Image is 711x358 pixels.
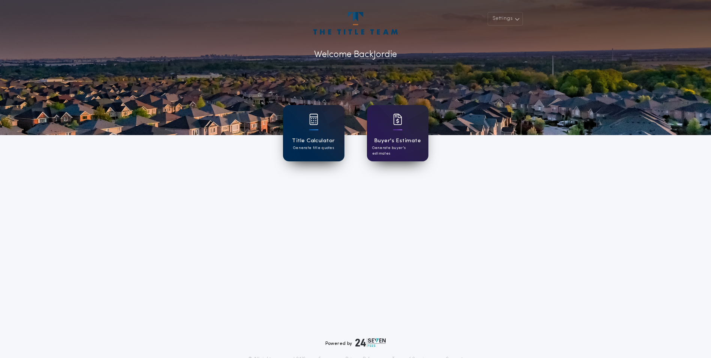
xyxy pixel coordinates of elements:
button: Settings [488,12,523,26]
img: logo [355,338,386,347]
img: card icon [393,114,402,125]
p: Generate title quotes [293,145,334,151]
img: account-logo [313,12,397,35]
p: Generate buyer's estimates [372,145,423,156]
img: card icon [309,114,318,125]
p: Welcome Back Jordie [314,48,397,62]
h1: Buyer's Estimate [374,137,421,145]
a: card iconTitle CalculatorGenerate title quotes [283,105,344,161]
h1: Title Calculator [292,137,335,145]
a: card iconBuyer's EstimateGenerate buyer's estimates [367,105,428,161]
div: Powered by [325,338,386,347]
